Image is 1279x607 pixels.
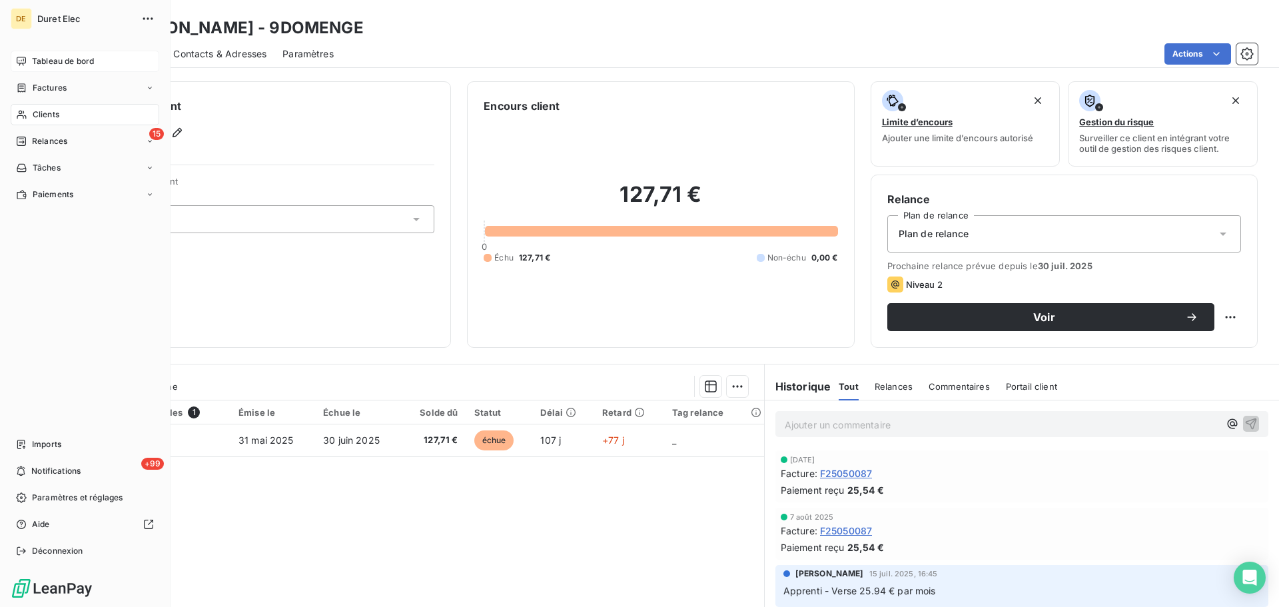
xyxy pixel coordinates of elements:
div: Émise le [238,407,307,418]
span: Portail client [1006,381,1057,392]
span: 30 juin 2025 [323,434,380,446]
img: Logo LeanPay [11,578,93,599]
span: Paramètres et réglages [32,492,123,504]
span: Paramètres [282,47,334,61]
button: Gestion du risqueSurveiller ce client en intégrant votre outil de gestion des risques client. [1068,81,1258,167]
span: [DATE] [790,456,815,464]
span: Voir [903,312,1185,322]
span: Notifications [31,465,81,477]
span: Propriétés Client [107,176,434,195]
span: Tableau de bord [32,55,94,67]
span: +77 j [602,434,624,446]
span: Paiements [33,189,73,201]
h6: Historique [765,378,831,394]
div: Tag relance [672,407,756,418]
span: _ [672,434,676,446]
span: Tâches [33,162,61,174]
span: 127,71 € [410,434,458,447]
span: Imports [32,438,61,450]
span: Déconnexion [32,545,83,557]
button: Actions [1164,43,1231,65]
span: Prochaine relance prévue depuis le [887,261,1241,271]
span: échue [474,430,514,450]
div: Open Intercom Messenger [1234,562,1266,594]
span: 30 juil. 2025 [1038,261,1092,271]
div: Statut [474,407,525,418]
span: Commentaires [929,381,990,392]
span: 107 j [540,434,561,446]
h6: Encours client [484,98,560,114]
span: Paiement reçu [781,483,845,497]
span: Gestion du risque [1079,117,1154,127]
div: DE [11,8,32,29]
span: Aide [32,518,50,530]
a: Aide [11,514,159,535]
span: 25,54 € [847,540,884,554]
span: F25050087 [820,524,872,538]
span: +99 [141,458,164,470]
span: Facture : [781,524,817,538]
span: Tout [839,381,859,392]
span: Clients [33,109,59,121]
span: 127,71 € [519,252,550,264]
div: Solde dû [410,407,458,418]
span: Niveau 2 [906,279,943,290]
span: 1 [188,406,200,418]
h6: Relance [887,191,1241,207]
span: 15 [149,128,164,140]
span: Non-échu [767,252,806,264]
div: Retard [602,407,656,418]
h2: 127,71 € [484,181,837,221]
span: 31 mai 2025 [238,434,294,446]
span: Plan de relance [899,227,969,241]
button: Voir [887,303,1214,331]
div: Délai [540,407,586,418]
button: Limite d’encoursAjouter une limite d’encours autorisé [871,81,1061,167]
span: Relances [32,135,67,147]
h3: [PERSON_NAME] - 9DOMENGE [117,16,364,40]
span: F25050087 [820,466,872,480]
span: Relances [875,381,913,392]
span: Apprenti - Verse 25.94 € par mois [783,585,936,596]
span: Facture : [781,466,817,480]
span: Limite d’encours [882,117,953,127]
span: Contacts & Adresses [173,47,266,61]
span: Paiement reçu [781,540,845,554]
span: 0 [482,241,487,252]
span: Surveiller ce client en intégrant votre outil de gestion des risques client. [1079,133,1246,154]
span: Ajouter une limite d’encours autorisé [882,133,1033,143]
span: Échu [494,252,514,264]
span: 15 juil. 2025, 16:45 [869,570,938,578]
span: 25,54 € [847,483,884,497]
div: Échue le [323,407,394,418]
span: [PERSON_NAME] [795,568,864,580]
span: 7 août 2025 [790,513,834,521]
span: 0,00 € [811,252,838,264]
h6: Informations client [81,98,434,114]
span: Duret Elec [37,13,133,24]
span: Factures [33,82,67,94]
